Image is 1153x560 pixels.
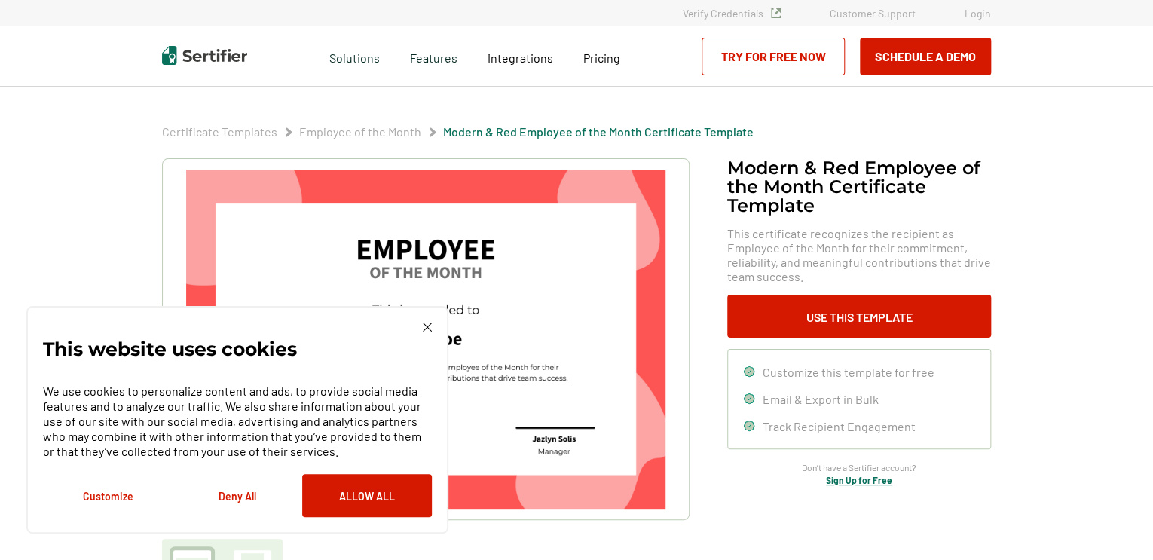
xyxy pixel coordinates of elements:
[860,38,991,75] button: Schedule a Demo
[43,474,173,517] button: Customize
[727,226,991,283] span: This certificate recognizes the recipient as Employee of the Month for their commitment, reliabil...
[683,7,781,20] a: Verify Credentials
[329,47,380,66] span: Solutions
[830,7,916,20] a: Customer Support
[186,170,665,509] img: Modern & Red Employee of the Month Certificate Template
[702,38,845,75] a: Try for Free Now
[410,47,457,66] span: Features
[299,124,421,139] a: Employee of the Month
[302,474,432,517] button: Allow All
[763,419,916,433] span: Track Recipient Engagement
[162,124,277,139] a: Certificate Templates
[43,341,297,357] p: This website uses cookies
[488,50,553,65] span: Integrations
[826,475,892,485] a: Sign Up for Free
[43,384,432,459] p: We use cookies to personalize content and ads, to provide social media features and to analyze ou...
[443,124,754,139] a: Modern & Red Employee of the Month Certificate Template
[162,124,754,139] div: Breadcrumb
[771,8,781,18] img: Verified
[583,50,620,65] span: Pricing
[727,295,991,338] button: Use This Template
[488,47,553,66] a: Integrations
[763,365,934,379] span: Customize this template for free
[162,46,247,65] img: Sertifier | Digital Credentialing Platform
[763,392,879,406] span: Email & Export in Bulk
[173,474,302,517] button: Deny All
[802,461,916,475] span: Don’t have a Sertifier account?
[583,47,620,66] a: Pricing
[727,158,991,215] h1: Modern & Red Employee of the Month Certificate Template
[423,323,432,332] img: Cookie Popup Close
[965,7,991,20] a: Login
